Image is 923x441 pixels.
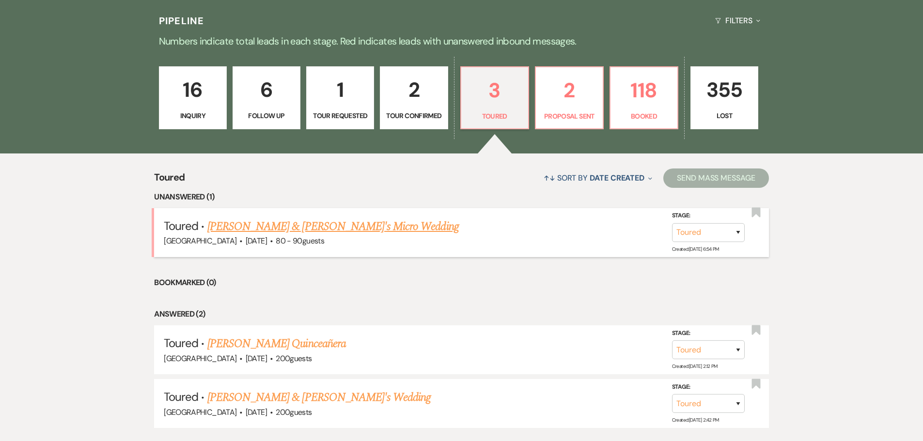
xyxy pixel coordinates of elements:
span: ↑↓ [544,173,555,183]
p: 2 [386,74,441,106]
p: Numbers indicate total leads in each stage. Red indicates leads with unanswered inbound messages. [113,33,811,49]
span: Date Created [590,173,644,183]
span: Toured [164,218,198,233]
label: Stage: [672,211,745,221]
label: Stage: [672,382,745,393]
span: 80 - 90 guests [276,236,324,246]
p: 355 [697,74,752,106]
a: 3Toured [460,66,529,129]
h3: Pipeline [159,14,204,28]
a: [PERSON_NAME] & [PERSON_NAME]'s Wedding [207,389,431,406]
a: [PERSON_NAME] Quinceañera [207,335,346,352]
p: Lost [697,110,752,121]
span: 200 guests [276,353,312,364]
a: 118Booked [610,66,678,129]
p: Toured [467,111,522,122]
a: 2Proposal Sent [535,66,604,129]
li: Unanswered (1) [154,191,769,203]
p: Follow Up [239,110,294,121]
p: 3 [467,74,522,106]
span: [DATE] [246,353,267,364]
span: 200 guests [276,407,312,417]
button: Send Mass Message [663,168,769,188]
li: Answered (2) [154,308,769,320]
p: 118 [616,74,672,106]
label: Stage: [672,328,745,339]
span: [GEOGRAPHIC_DATA] [164,407,236,417]
a: 16Inquiry [159,66,227,129]
span: [GEOGRAPHIC_DATA] [164,353,236,364]
span: [DATE] [246,236,267,246]
a: 355Lost [690,66,758,129]
span: [GEOGRAPHIC_DATA] [164,236,236,246]
span: Toured [164,389,198,404]
p: Proposal Sent [542,111,597,122]
span: Toured [164,335,198,350]
p: Tour Confirmed [386,110,441,121]
p: Tour Requested [313,110,368,121]
span: Created: [DATE] 6:54 PM [672,246,719,252]
p: 6 [239,74,294,106]
p: 16 [165,74,220,106]
a: 6Follow Up [233,66,300,129]
button: Filters [711,8,764,33]
button: Sort By Date Created [540,165,656,191]
span: Created: [DATE] 2:42 PM [672,417,719,423]
span: Created: [DATE] 2:12 PM [672,363,718,369]
span: [DATE] [246,407,267,417]
p: 1 [313,74,368,106]
p: 2 [542,74,597,106]
a: 1Tour Requested [306,66,374,129]
span: Toured [154,170,185,191]
li: Bookmarked (0) [154,276,769,289]
a: [PERSON_NAME] & [PERSON_NAME]'s Micro Wedding [207,218,459,235]
a: 2Tour Confirmed [380,66,448,129]
p: Inquiry [165,110,220,121]
p: Booked [616,111,672,122]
